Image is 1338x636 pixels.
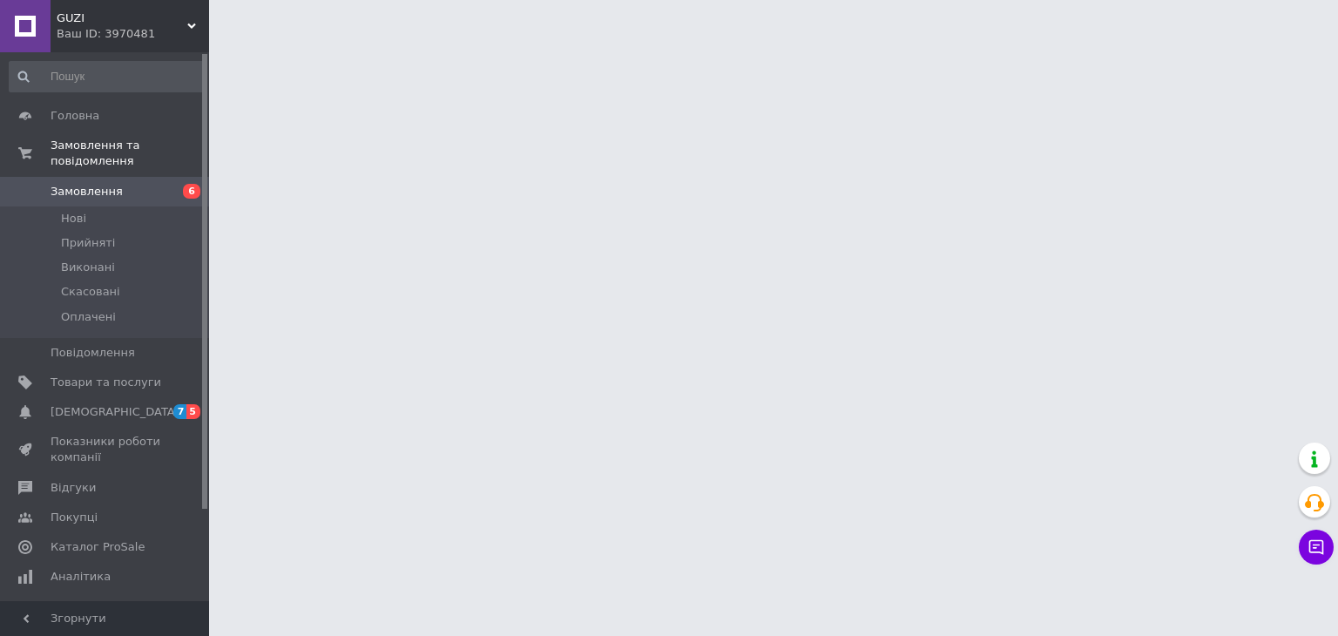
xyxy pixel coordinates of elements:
[51,375,161,390] span: Товари та послуги
[51,434,161,465] span: Показники роботи компанії
[51,539,145,555] span: Каталог ProSale
[57,10,187,26] span: GUZI
[51,569,111,585] span: Аналітика
[51,480,96,496] span: Відгуки
[173,404,187,419] span: 7
[51,108,99,124] span: Головна
[61,260,115,275] span: Виконані
[61,309,116,325] span: Оплачені
[51,599,161,630] span: Гаманець компанії
[51,510,98,525] span: Покупці
[51,404,179,420] span: [DEMOGRAPHIC_DATA]
[61,211,86,227] span: Нові
[51,345,135,361] span: Повідомлення
[57,26,209,42] div: Ваш ID: 3970481
[61,284,120,300] span: Скасовані
[61,235,115,251] span: Прийняті
[51,138,209,169] span: Замовлення та повідомлення
[183,184,200,199] span: 6
[9,61,206,92] input: Пошук
[51,184,123,200] span: Замовлення
[1299,530,1334,565] button: Чат з покупцем
[186,404,200,419] span: 5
